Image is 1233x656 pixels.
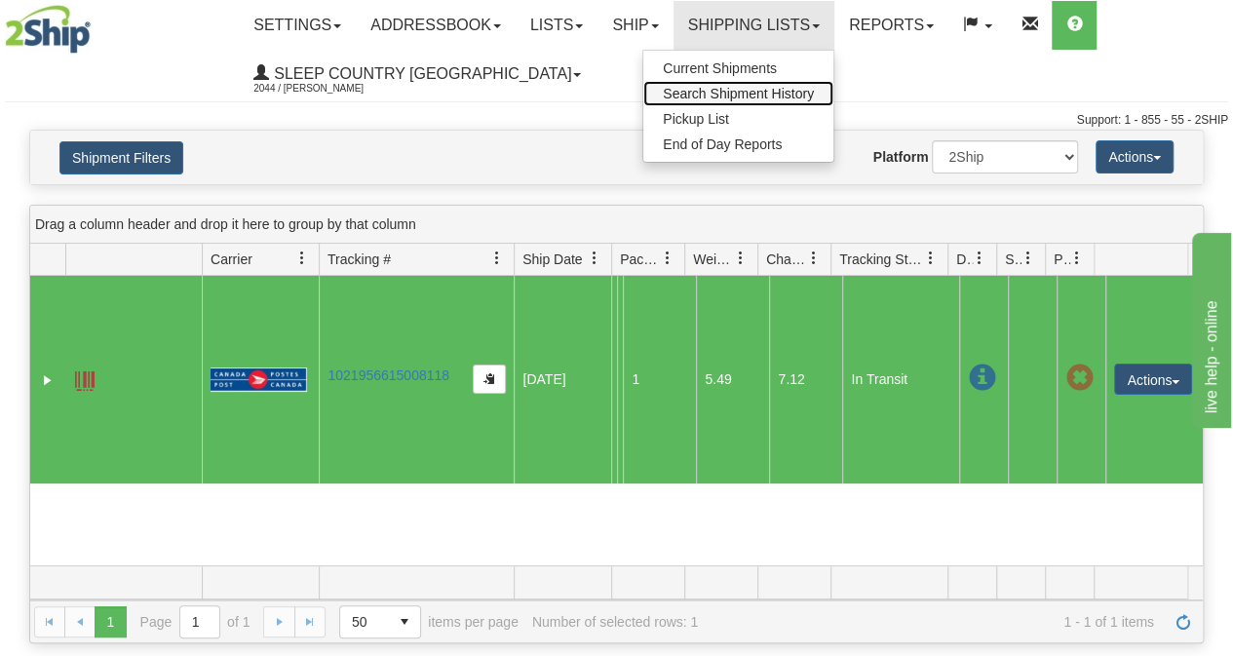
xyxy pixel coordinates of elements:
[643,106,833,132] a: Pickup List
[1005,250,1021,269] span: Shipment Issues
[663,60,777,76] span: Current Shipments
[481,242,514,275] a: Tracking # filter column settings
[516,1,597,50] a: Lists
[514,276,611,483] td: [DATE]
[597,1,673,50] a: Ship
[75,363,95,394] a: Label
[643,81,833,106] a: Search Shipment History
[211,250,252,269] span: Carrier
[963,242,996,275] a: Delivery Status filter column settings
[180,606,219,637] input: Page 1
[522,250,582,269] span: Ship Date
[473,365,506,394] button: Copy to clipboard
[651,242,684,275] a: Packages filter column settings
[5,112,1228,129] div: Support: 1 - 855 - 55 - 2SHIP
[352,612,377,632] span: 50
[578,242,611,275] a: Ship Date filter column settings
[328,367,449,383] a: 1021956615008118
[239,1,356,50] a: Settings
[140,605,250,638] span: Page of 1
[623,276,696,483] td: 1
[663,86,814,101] span: Search Shipment History
[643,56,833,81] a: Current Shipments
[643,132,833,157] a: End of Day Reports
[339,605,519,638] span: items per page
[663,136,782,152] span: End of Day Reports
[617,276,623,483] td: [PERSON_NAME] [PERSON_NAME] CA ON TORONTO M4Y 3C1
[5,5,91,54] img: logo2044.jpg
[1012,242,1045,275] a: Shipment Issues filter column settings
[1060,242,1094,275] a: Pickup Status filter column settings
[339,605,421,638] span: Page sizes drop down
[356,1,516,50] a: Addressbook
[724,242,757,275] a: Weight filter column settings
[693,250,734,269] span: Weight
[211,367,306,392] img: 20 - Canada Post
[38,370,58,390] a: Expand
[797,242,830,275] a: Charge filter column settings
[15,12,180,35] div: live help - online
[1065,365,1093,392] span: Pickup Not Assigned
[611,276,617,483] td: Sleep Country [GEOGRAPHIC_DATA] Shipping department [GEOGRAPHIC_DATA] [GEOGRAPHIC_DATA] Brampton ...
[1054,250,1070,269] span: Pickup Status
[1114,364,1192,395] button: Actions
[1168,606,1199,637] a: Refresh
[834,1,948,50] a: Reports
[328,250,391,269] span: Tracking #
[674,1,834,50] a: Shipping lists
[663,111,729,127] span: Pickup List
[839,250,924,269] span: Tracking Status
[253,79,400,98] span: 2044 / [PERSON_NAME]
[873,147,929,167] label: Platform
[968,365,995,392] span: In Transit
[1096,140,1174,174] button: Actions
[1188,228,1231,427] iframe: chat widget
[914,242,947,275] a: Tracking Status filter column settings
[766,250,807,269] span: Charge
[712,614,1154,630] span: 1 - 1 of 1 items
[532,614,698,630] div: Number of selected rows: 1
[389,606,420,637] span: select
[30,206,1203,244] div: grid grouping header
[956,250,973,269] span: Delivery Status
[842,276,959,483] td: In Transit
[269,65,571,82] span: Sleep Country [GEOGRAPHIC_DATA]
[239,50,596,98] a: Sleep Country [GEOGRAPHIC_DATA] 2044 / [PERSON_NAME]
[59,141,183,174] button: Shipment Filters
[620,250,661,269] span: Packages
[286,242,319,275] a: Carrier filter column settings
[769,276,842,483] td: 7.12
[696,276,769,483] td: 5.49
[95,606,126,637] span: Page 1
